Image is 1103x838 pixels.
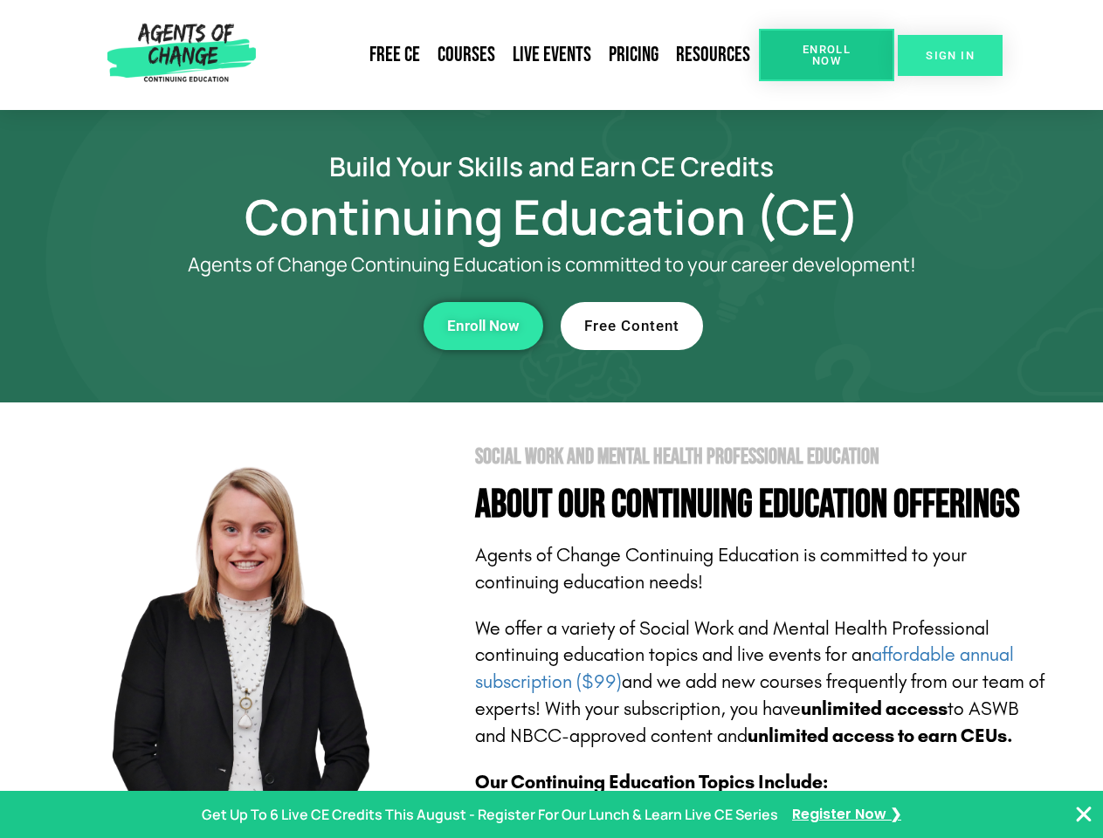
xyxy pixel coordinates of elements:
span: Enroll Now [787,44,866,66]
a: Enroll Now [759,29,894,81]
b: unlimited access to earn CEUs. [748,725,1013,747]
a: Resources [667,35,759,75]
a: Enroll Now [424,302,543,350]
a: Free Content [561,302,703,350]
a: Courses [429,35,504,75]
span: SIGN IN [926,50,975,61]
h2: Social Work and Mental Health Professional Education [475,446,1050,468]
a: SIGN IN [898,35,1003,76]
b: Our Continuing Education Topics Include: [475,771,828,793]
h2: Build Your Skills and Earn CE Credits [54,154,1050,179]
button: Close Banner [1073,804,1094,825]
nav: Menu [263,35,759,75]
a: Free CE [361,35,429,75]
span: Agents of Change Continuing Education is committed to your continuing education needs! [475,544,967,594]
a: Pricing [600,35,667,75]
span: Free Content [584,319,679,333]
b: unlimited access [801,697,948,720]
p: Get Up To 6 Live CE Credits This August - Register For Our Lunch & Learn Live CE Series [202,802,778,828]
h4: About Our Continuing Education Offerings [475,485,1050,525]
a: Live Events [504,35,600,75]
h1: Continuing Education (CE) [54,196,1050,237]
p: We offer a variety of Social Work and Mental Health Professional continuing education topics and ... [475,615,1050,750]
a: Register Now ❯ [792,802,901,828]
p: Agents of Change Continuing Education is committed to your career development! [124,254,980,276]
span: Enroll Now [447,319,520,333]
